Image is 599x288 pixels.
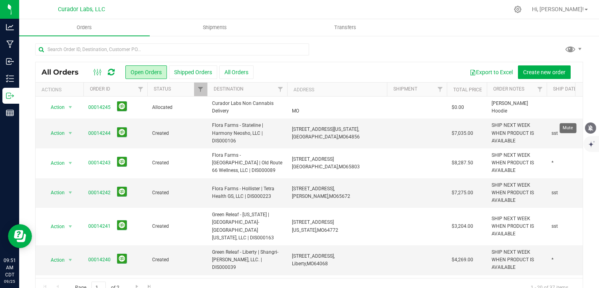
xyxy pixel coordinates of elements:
a: Filter [134,83,147,96]
span: Created [152,189,202,197]
span: select [65,254,75,266]
inline-svg: Reports [6,109,14,117]
span: $3,204.00 [452,223,473,230]
a: Destination [214,86,244,92]
span: Allocated [152,104,202,111]
span: MO [329,193,336,199]
span: [STREET_ADDRESS] [292,156,334,162]
button: Open Orders [125,65,167,79]
span: Orders [66,24,103,31]
button: Create new order [518,65,571,79]
span: select [65,221,75,232]
span: select [65,128,75,139]
span: MO [339,164,346,170]
inline-svg: Analytics [6,23,14,31]
span: [STREET_ADDRESS], [292,186,335,191]
a: Total Price [453,87,482,93]
span: MO [317,227,324,233]
a: 00014245 [88,104,111,111]
a: Filter [534,83,547,96]
span: Action [44,221,65,232]
span: Flora Farms - Stateline | Harmony Neosho, LLC | DIS000106 [212,122,282,145]
a: Filter [274,83,287,96]
button: All Orders [219,65,254,79]
span: [STREET_ADDRESS][US_STATE], [292,126,359,132]
span: All Orders [42,68,87,77]
span: Created [152,159,202,167]
a: 00014240 [88,256,111,264]
th: Address [287,83,387,97]
a: Filter [434,83,447,96]
a: 00014241 [88,223,111,230]
span: Flora Farms - Hollister | Tetra Health GS, LLC | DIS000223 [212,185,282,200]
div: Manage settings [513,6,523,13]
span: [STREET_ADDRESS], [292,253,335,259]
span: MO [292,108,299,114]
span: $7,275.00 [452,189,473,197]
span: sst [551,223,558,230]
span: [GEOGRAPHIC_DATA], [292,134,339,140]
a: Order Notes [493,86,524,92]
span: Action [44,102,65,113]
span: select [65,102,75,113]
span: Action [44,187,65,198]
span: 64772 [324,227,338,233]
p: 09:51 AM CDT [4,257,16,278]
inline-svg: Outbound [6,92,14,100]
span: $8,287.50 [452,159,473,167]
span: 64068 [314,261,328,266]
span: [PERSON_NAME] Hoodie [492,100,542,115]
button: Shipped Orders [169,65,217,79]
span: Create new order [523,69,565,75]
span: $7,035.00 [452,130,473,137]
span: 65803 [346,164,360,170]
span: SHIP NEXT WEEK WHEN PRODUCT IS AVAILABLE [492,249,542,272]
inline-svg: Inbound [6,57,14,65]
button: Export to Excel [464,65,518,79]
span: select [65,187,75,198]
a: 00014244 [88,130,111,137]
span: Green Releaf - [US_STATE] | [GEOGRAPHIC_DATA]-[GEOGRAPHIC_DATA][US_STATE], LLC | DIS000163 [212,211,282,242]
span: SHIP NEXT WEEK WHEN PRODUCT IS AVAILABLE [492,181,542,205]
a: Transfers [280,19,411,36]
inline-svg: Manufacturing [6,40,14,48]
div: Actions [42,87,80,93]
span: [US_STATE], [292,227,317,233]
a: Status [154,86,171,92]
input: Search Order ID, Destination, Customer PO... [35,43,309,55]
a: 00014243 [88,159,111,167]
span: $0.00 [452,104,464,111]
span: Green Releaf - Liberty | Shangri-[PERSON_NAME], LLC. | DIS000039 [212,249,282,272]
span: [GEOGRAPHIC_DATA], [292,164,339,170]
inline-svg: Inventory [6,75,14,83]
span: $4,269.00 [452,256,473,264]
span: [PERSON_NAME], [292,193,329,199]
span: [STREET_ADDRESS] [292,219,334,225]
span: SHIP NEXT WEEK WHEN PRODUCT IS AVAILABLE [492,215,542,238]
a: Shipments [150,19,280,36]
span: Created [152,223,202,230]
span: SHIP NEXT WEEK WHEN PRODUCT IS AVAILABLE [492,122,542,145]
span: Action [44,254,65,266]
span: MO [339,134,346,140]
span: Flora Farms - [GEOGRAPHIC_DATA] | Old Route 66 Wellness, LLC | DIS000089 [212,152,282,175]
span: Created [152,256,202,264]
span: MO [307,261,314,266]
span: Curador Labs Non Cannabis Delivery [212,100,282,115]
span: Action [44,128,65,139]
span: Curador Labs, LLC [58,6,105,13]
span: Created [152,130,202,137]
a: Shipment [393,86,417,92]
span: 64856 [346,134,360,140]
span: sst [551,130,558,137]
a: Order ID [90,86,110,92]
span: 65672 [336,193,350,199]
a: Orders [19,19,150,36]
p: 09/25 [4,278,16,284]
span: Liberty, [292,261,307,266]
a: 00014242 [88,189,111,197]
span: Hi, [PERSON_NAME]! [532,6,584,12]
span: Action [44,158,65,169]
span: SHIP NEXT WEEK WHEN PRODUCT IS AVAILABLE [492,152,542,175]
a: Filter [194,83,207,96]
